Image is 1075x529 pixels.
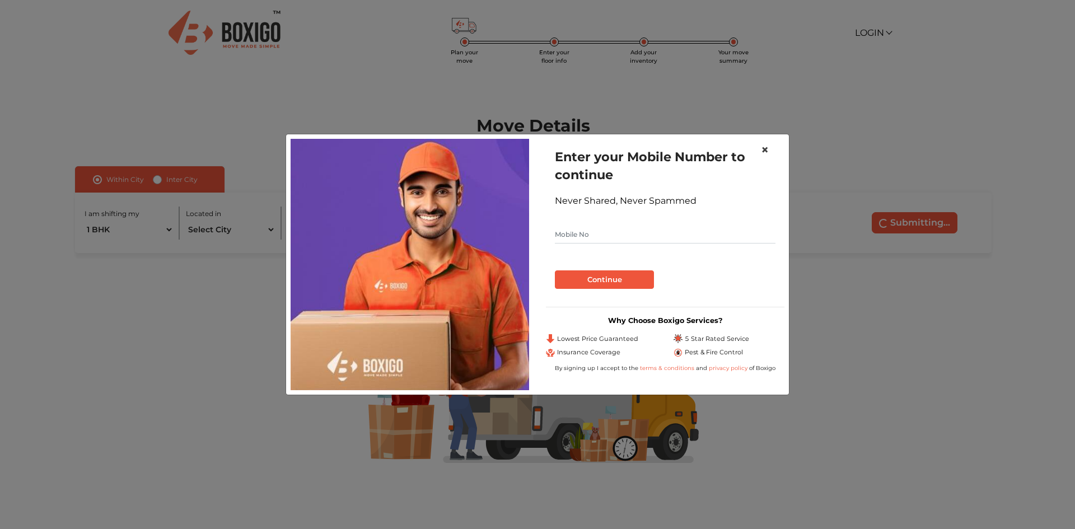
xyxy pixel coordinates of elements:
h3: Why Choose Boxigo Services? [546,316,784,325]
a: privacy policy [707,364,749,372]
a: terms & conditions [640,364,696,372]
button: Continue [555,270,654,289]
div: By signing up I accept to the and of Boxigo [546,364,784,372]
span: × [761,142,769,158]
span: Insurance Coverage [557,348,620,357]
img: relocation-img [291,139,529,390]
input: Mobile No [555,226,775,244]
span: Lowest Price Guaranteed [557,334,638,344]
button: Close [752,134,778,166]
span: Pest & Fire Control [685,348,743,357]
span: 5 Star Rated Service [685,334,749,344]
div: Never Shared, Never Spammed [555,194,775,208]
h1: Enter your Mobile Number to continue [555,148,775,184]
